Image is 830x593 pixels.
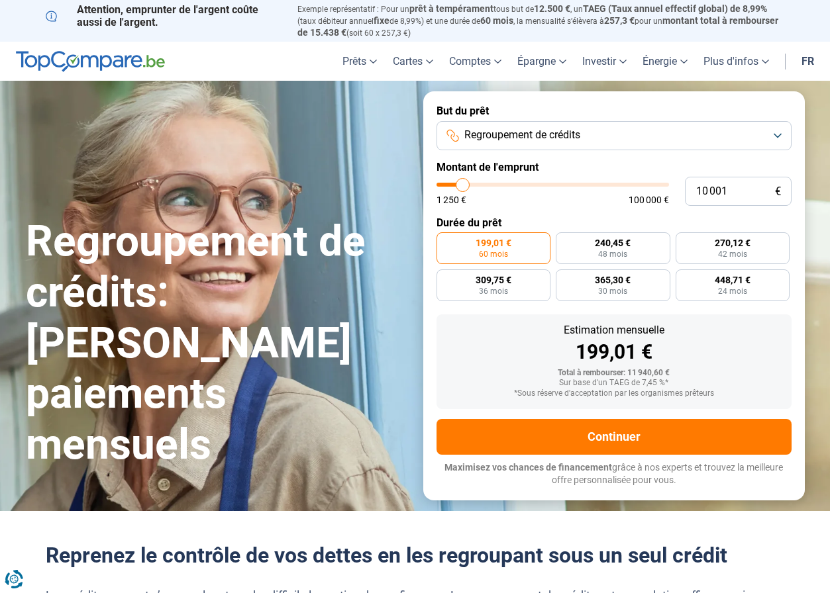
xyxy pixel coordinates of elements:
[794,42,822,81] a: fr
[479,287,508,295] span: 36 mois
[598,287,627,295] span: 30 mois
[437,461,792,487] p: grâce à nos experts et trouvez la meilleure offre personnalisée pour vous.
[297,3,785,38] p: Exemple représentatif : Pour un tous but de , un (taux débiteur annuel de 8,99%) et une durée de ...
[476,238,511,248] span: 199,01 €
[437,161,792,173] label: Montant de l'emprunt
[16,51,165,72] img: TopCompare
[604,15,635,26] span: 257,3 €
[441,42,509,81] a: Comptes
[464,128,580,142] span: Regroupement de crédits
[476,275,511,285] span: 309,75 €
[46,3,282,28] p: Attention, emprunter de l'argent coûte aussi de l'argent.
[715,238,751,248] span: 270,12 €
[374,15,389,26] span: fixe
[479,250,508,258] span: 60 mois
[635,42,696,81] a: Énergie
[26,216,407,471] h1: Regroupement de crédits: [PERSON_NAME] paiements mensuels
[335,42,385,81] a: Prêts
[775,186,781,197] span: €
[437,419,792,455] button: Continuer
[437,105,792,117] label: But du prêt
[437,195,466,205] span: 1 250 €
[447,325,781,336] div: Estimation mensuelle
[444,462,612,473] span: Maximisez vos chances de financement
[385,42,441,81] a: Cartes
[409,3,493,14] span: prêt à tempérament
[447,369,781,378] div: Total à rembourser: 11 940,60 €
[595,275,631,285] span: 365,30 €
[437,121,792,150] button: Regroupement de crédits
[598,250,627,258] span: 48 mois
[629,195,669,205] span: 100 000 €
[447,342,781,362] div: 199,01 €
[583,3,767,14] span: TAEG (Taux annuel effectif global) de 8,99%
[447,389,781,398] div: *Sous réserve d'acceptation par les organismes prêteurs
[46,543,785,568] h2: Reprenez le contrôle de vos dettes en les regroupant sous un seul crédit
[696,42,777,81] a: Plus d'infos
[509,42,574,81] a: Épargne
[437,216,792,229] label: Durée du prêt
[574,42,635,81] a: Investir
[718,250,747,258] span: 42 mois
[480,15,513,26] span: 60 mois
[595,238,631,248] span: 240,45 €
[447,379,781,388] div: Sur base d'un TAEG de 7,45 %*
[534,3,570,14] span: 12.500 €
[718,287,747,295] span: 24 mois
[715,275,751,285] span: 448,71 €
[297,15,778,38] span: montant total à rembourser de 15.438 €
